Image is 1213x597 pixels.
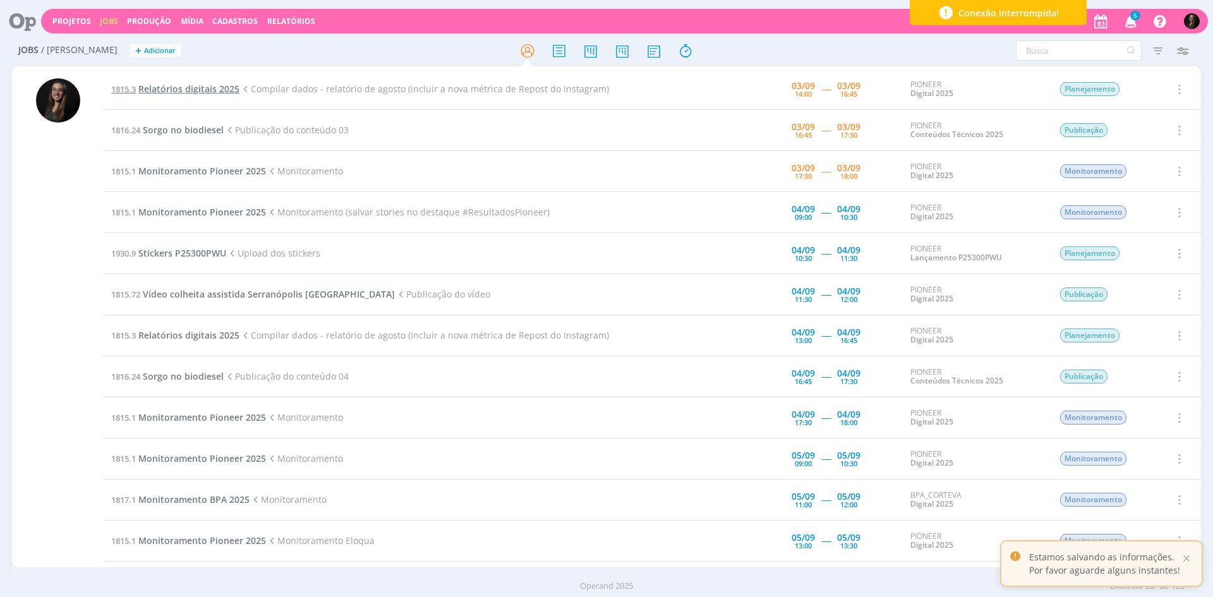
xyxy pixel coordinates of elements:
[266,165,343,177] span: Monitoramento
[111,207,136,218] span: 1815.1
[111,248,136,259] span: 1930.9
[1060,370,1107,383] span: Publicação
[792,451,815,460] div: 05/09
[837,287,860,296] div: 04/09
[792,81,815,90] div: 03/09
[837,410,860,419] div: 04/09
[795,296,812,303] div: 11:30
[111,124,140,136] span: 1816.24
[910,286,1041,304] div: PIONEER
[267,16,315,27] a: Relatórios
[239,329,609,341] span: Compilar dados - relatório de agosto (incluir a nova métrica de Repost do Instagram)
[910,211,953,222] a: Digital 2025
[177,16,207,27] button: Mídia
[821,247,831,259] span: -----
[138,452,266,464] span: Monitoramento Pioneer 2025
[958,6,1059,20] span: Conexão interrompida!
[111,330,136,341] span: 1815.3
[910,203,1041,222] div: PIONEER
[910,532,1041,550] div: PIONEER
[143,124,224,136] span: Sorgo no biodiesel
[840,542,857,549] div: 13:30
[792,164,815,172] div: 03/09
[837,369,860,378] div: 04/09
[910,129,1003,140] a: Conteúdos Técnicos 2025
[821,534,831,546] span: -----
[144,47,176,55] span: Adicionar
[96,16,122,27] button: Jobs
[837,123,860,131] div: 03/09
[138,165,266,177] span: Monitoramento Pioneer 2025
[111,370,224,382] a: 1816.24Sorgo no biodiesel
[840,131,857,138] div: 17:30
[250,493,327,505] span: Monitoramento
[111,493,250,505] a: 1817.1Monitoramento BPA 2025
[111,371,140,382] span: 1816.24
[792,533,815,542] div: 05/09
[792,287,815,296] div: 04/09
[837,246,860,255] div: 04/09
[792,492,815,501] div: 05/09
[821,411,831,423] span: -----
[127,16,171,27] a: Produção
[837,81,860,90] div: 03/09
[1060,123,1107,137] span: Publicação
[138,329,239,341] span: Relatórios digitais 2025
[910,540,953,550] a: Digital 2025
[840,214,857,220] div: 10:30
[837,164,860,172] div: 03/09
[111,411,266,423] a: 1815.1Monitoramento Pioneer 2025
[821,329,831,341] span: -----
[795,419,812,426] div: 17:30
[792,369,815,378] div: 04/09
[910,170,953,181] a: Digital 2025
[111,83,136,95] span: 1815.3
[266,534,375,546] span: Monitoramento Eloqua
[1060,82,1119,96] span: Planejamento
[1117,10,1143,33] button: 5
[111,83,239,95] a: 1815.3Relatórios digitais 2025
[111,247,226,259] a: 1930.9Stickers P25300PWU
[795,501,812,508] div: 11:00
[910,252,1002,263] a: Lançamento P25300PWU
[1060,246,1119,260] span: Planejamento
[910,498,953,509] a: Digital 2025
[1060,452,1126,466] span: Monitoramento
[266,411,343,423] span: Monitoramento
[1016,40,1142,61] input: Busca
[239,83,609,95] span: Compilar dados - relatório de agosto (incluir a nova métrica de Repost do Instagram)
[910,375,1003,386] a: Conteúdos Técnicos 2025
[910,121,1041,140] div: PIONEER
[1060,493,1126,507] span: Monitoramento
[138,206,266,218] span: Monitoramento Pioneer 2025
[795,90,812,97] div: 14:00
[821,206,831,218] span: -----
[910,491,1041,509] div: BPA_CORTEVA
[224,370,349,382] span: Publicação do conteúdo 04
[111,453,136,464] span: 1815.1
[910,416,953,427] a: Digital 2025
[1029,550,1180,577] p: Estamos salvando as informações. Por favor aguarde alguns instantes!
[821,452,831,464] span: -----
[795,337,812,344] div: 13:00
[111,534,266,546] a: 1815.1Monitoramento Pioneer 2025
[111,452,266,464] a: 1815.1Monitoramento Pioneer 2025
[795,460,812,467] div: 09:00
[1183,10,1200,32] button: N
[792,205,815,214] div: 04/09
[52,16,91,27] a: Projetos
[795,131,812,138] div: 16:45
[1184,13,1200,29] img: N
[181,16,203,27] a: Mídia
[792,410,815,419] div: 04/09
[795,542,812,549] div: 13:00
[41,45,118,56] span: / [PERSON_NAME]
[36,78,80,123] img: N
[1060,411,1126,425] span: Monitoramento
[138,247,226,259] span: Stickers P25300PWU
[143,288,395,300] span: Vídeo colheita assistida Serranópolis [GEOGRAPHIC_DATA]
[840,172,857,179] div: 18:00
[821,83,831,95] span: -----
[910,88,953,99] a: Digital 2025
[821,124,831,136] span: -----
